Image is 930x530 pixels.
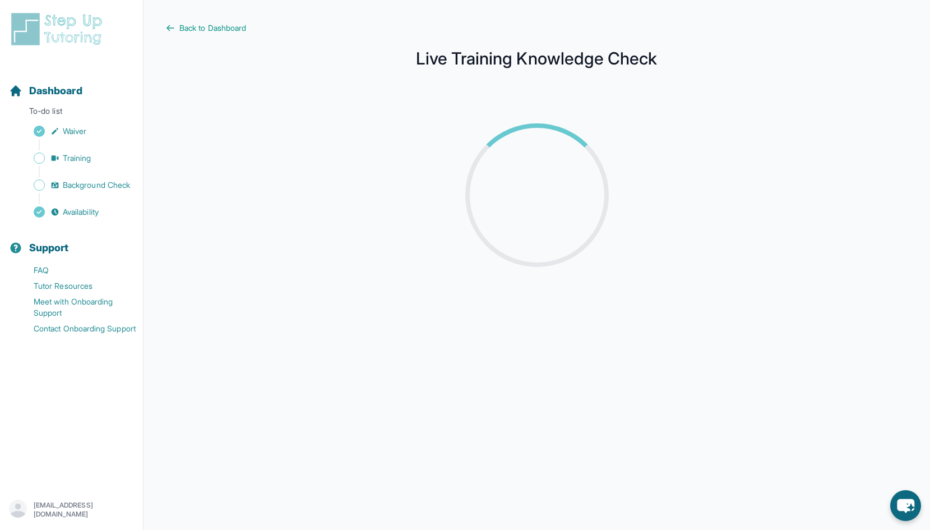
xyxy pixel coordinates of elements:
[9,150,143,166] a: Training
[9,321,143,337] a: Contact Onboarding Support
[34,501,134,519] p: [EMAIL_ADDRESS][DOMAIN_NAME]
[166,22,908,34] a: Back to Dashboard
[63,153,91,164] span: Training
[9,500,134,520] button: [EMAIL_ADDRESS][DOMAIN_NAME]
[166,52,908,65] h1: Live Training Knowledge Check
[4,222,138,260] button: Support
[4,65,138,103] button: Dashboard
[63,179,130,191] span: Background Check
[4,105,138,121] p: To-do list
[9,262,143,278] a: FAQ
[63,126,86,137] span: Waiver
[9,177,143,193] a: Background Check
[9,204,143,220] a: Availability
[9,294,143,321] a: Meet with Onboarding Support
[9,123,143,139] a: Waiver
[9,11,109,47] img: logo
[890,490,921,521] button: chat-button
[9,278,143,294] a: Tutor Resources
[29,83,82,99] span: Dashboard
[29,240,69,256] span: Support
[9,83,82,99] a: Dashboard
[179,22,246,34] span: Back to Dashboard
[63,206,99,218] span: Availability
